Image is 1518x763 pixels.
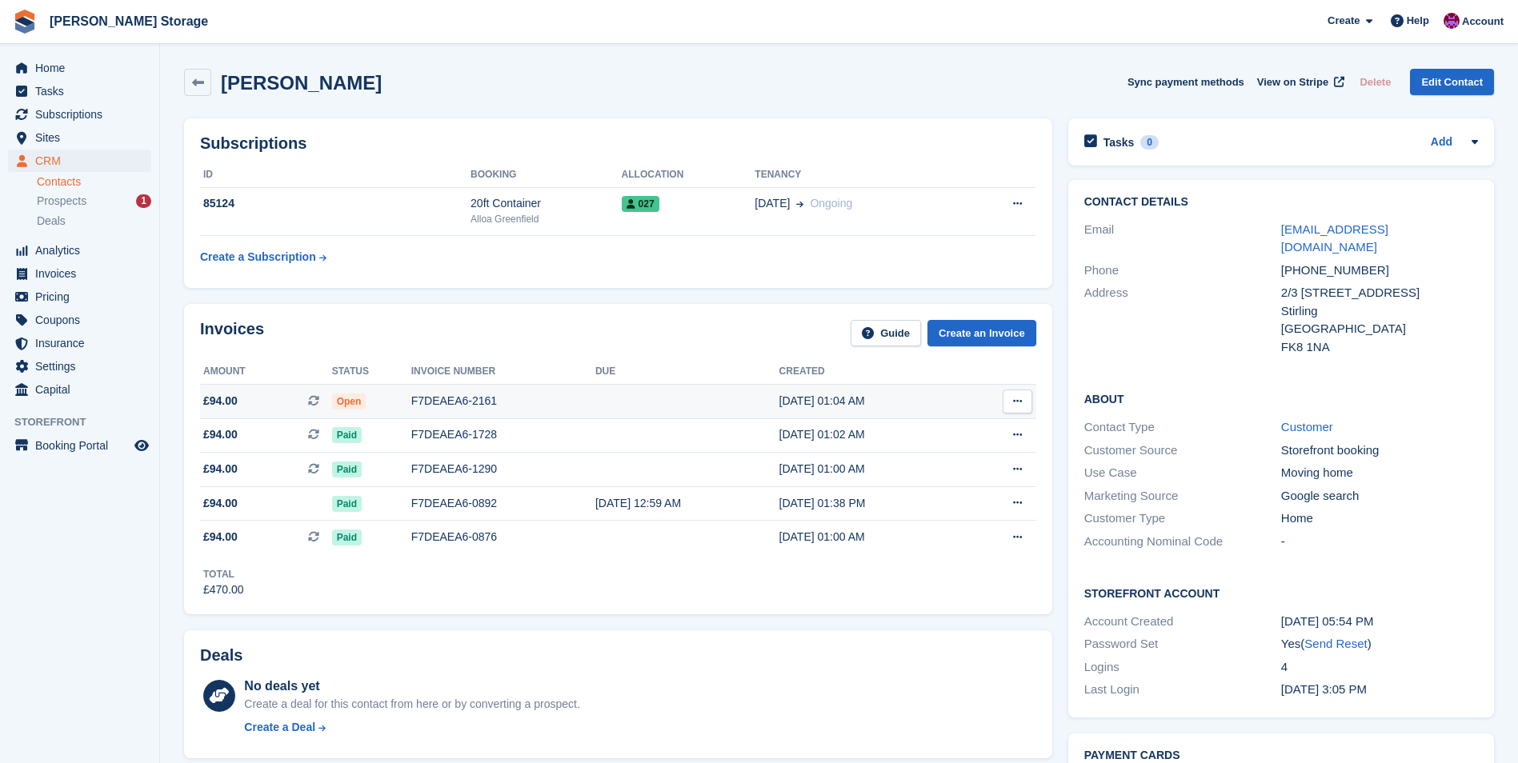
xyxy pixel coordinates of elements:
[1084,487,1281,505] div: Marketing Source
[471,162,622,188] th: Booking
[810,197,852,210] span: Ongoing
[779,393,964,409] div: [DATE] 01:04 AM
[1084,749,1478,762] h2: Payment cards
[8,332,151,354] a: menu
[37,194,86,209] span: Prospects
[1084,613,1281,631] div: Account Created
[8,355,151,378] a: menu
[35,103,131,126] span: Subscriptions
[779,495,964,512] div: [DATE] 01:38 PM
[203,461,238,477] span: £94.00
[35,332,131,354] span: Insurance
[203,426,238,443] span: £94.00
[203,393,238,409] span: £94.00
[203,495,238,512] span: £94.00
[8,239,151,262] a: menu
[1304,637,1367,650] a: Send Reset
[1444,13,1460,29] img: Audra Whitelaw
[1127,69,1244,95] button: Sync payment methods
[244,719,315,736] div: Create a Deal
[1281,222,1388,254] a: [EMAIL_ADDRESS][DOMAIN_NAME]
[43,8,214,34] a: [PERSON_NAME] Storage
[35,57,131,79] span: Home
[1084,658,1281,677] div: Logins
[1281,509,1478,528] div: Home
[8,434,151,457] a: menu
[595,495,779,512] div: [DATE] 12:59 AM
[35,150,131,172] span: CRM
[8,126,151,149] a: menu
[755,195,790,212] span: [DATE]
[35,355,131,378] span: Settings
[200,320,264,346] h2: Invoices
[1084,533,1281,551] div: Accounting Nominal Code
[411,393,595,409] div: F7DEAEA6-2161
[1084,585,1478,601] h2: Storefront Account
[37,193,151,210] a: Prospects 1
[1103,135,1135,150] h2: Tasks
[1281,658,1478,677] div: 4
[8,57,151,79] a: menu
[1281,487,1478,505] div: Google search
[1084,681,1281,699] div: Last Login
[200,162,471,188] th: ID
[203,529,238,545] span: £94.00
[35,126,131,149] span: Sites
[332,529,362,545] span: Paid
[200,195,471,212] div: 85124
[8,378,151,401] a: menu
[8,286,151,308] a: menu
[779,461,964,477] div: [DATE] 01:00 AM
[1328,13,1360,29] span: Create
[8,262,151,285] a: menu
[136,194,151,208] div: 1
[244,719,579,736] a: Create a Deal
[35,434,131,457] span: Booking Portal
[37,213,151,230] a: Deals
[779,426,964,443] div: [DATE] 01:02 AM
[1281,420,1333,433] a: Customer
[1281,320,1478,338] div: [GEOGRAPHIC_DATA]
[1084,418,1281,437] div: Contact Type
[203,581,244,598] div: £470.00
[1084,464,1281,482] div: Use Case
[132,436,151,455] a: Preview store
[779,359,964,385] th: Created
[8,103,151,126] a: menu
[35,309,131,331] span: Coupons
[1084,284,1281,356] div: Address
[8,80,151,102] a: menu
[35,378,131,401] span: Capital
[200,646,242,665] h2: Deals
[411,529,595,545] div: F7DEAEA6-0876
[927,320,1036,346] a: Create an Invoice
[1281,464,1478,482] div: Moving home
[1084,441,1281,460] div: Customer Source
[1353,69,1397,95] button: Delete
[471,212,622,226] div: Alloa Greenfield
[200,242,326,272] a: Create a Subscription
[622,162,755,188] th: Allocation
[1281,284,1478,302] div: 2/3 [STREET_ADDRESS]
[595,359,779,385] th: Due
[35,262,131,285] span: Invoices
[221,72,382,94] h2: [PERSON_NAME]
[332,359,411,385] th: Status
[1084,196,1478,209] h2: Contact Details
[13,10,37,34] img: stora-icon-8386f47178a22dfd0bd8f6a31ec36ba5ce8667c1dd55bd0f319d3a0aa187defe.svg
[851,320,921,346] a: Guide
[35,239,131,262] span: Analytics
[1281,682,1367,696] time: 2025-06-23 14:05:57 UTC
[37,174,151,190] a: Contacts
[1084,509,1281,528] div: Customer Type
[1281,635,1478,653] div: Yes
[1257,74,1328,90] span: View on Stripe
[8,309,151,331] a: menu
[8,150,151,172] a: menu
[1251,69,1348,95] a: View on Stripe
[203,567,244,581] div: Total
[244,696,579,713] div: Create a deal for this contact from here or by converting a prospect.
[332,496,362,512] span: Paid
[1462,14,1504,30] span: Account
[35,80,131,102] span: Tasks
